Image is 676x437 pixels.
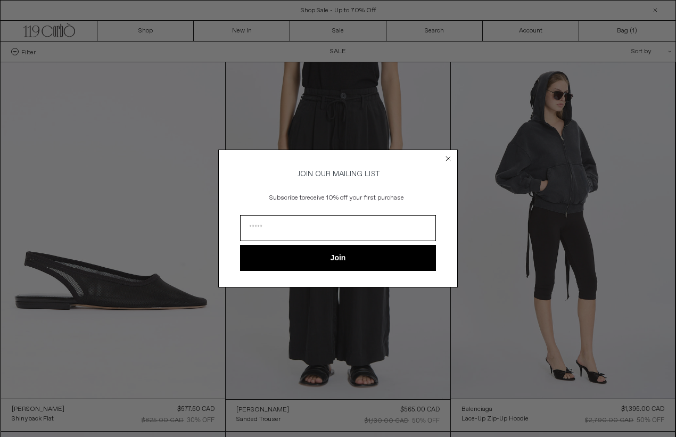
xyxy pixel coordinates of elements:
span: JOIN OUR MAILING LIST [296,169,380,179]
input: Email [240,215,436,241]
button: Close dialog [443,153,454,164]
button: Join [240,245,436,271]
span: receive 10% off your first purchase [305,194,404,202]
span: Subscribe to [269,194,305,202]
